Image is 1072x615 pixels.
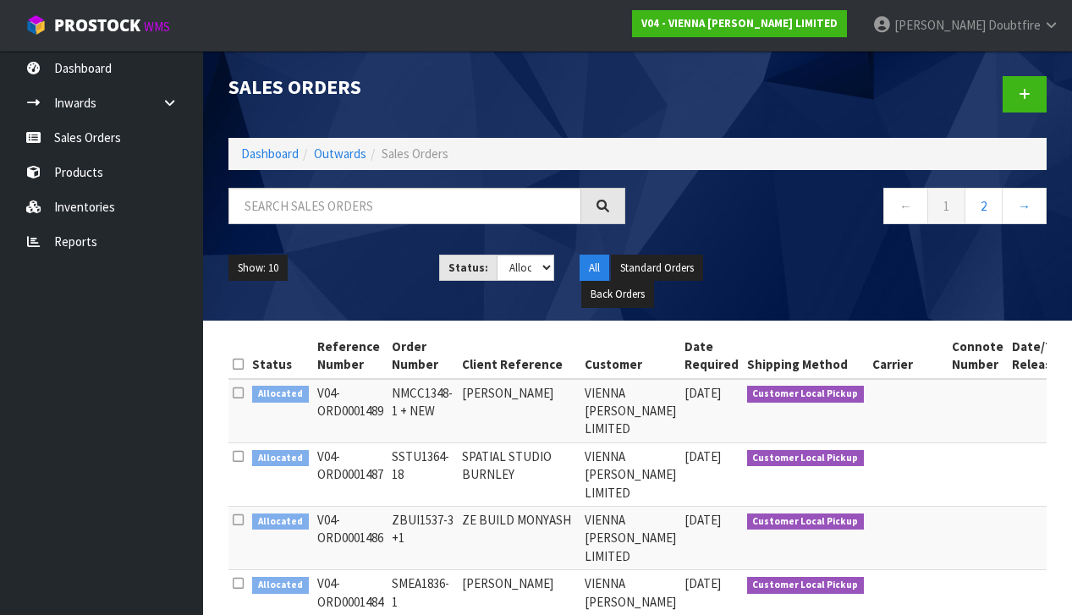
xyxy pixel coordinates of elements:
span: [DATE] [684,385,721,401]
td: V04-ORD0001486 [313,507,388,570]
a: ← [883,188,928,224]
td: VIENNA [PERSON_NAME] LIMITED [580,507,680,570]
th: Date Required [680,333,743,379]
td: V04-ORD0001489 [313,379,388,443]
span: Allocated [252,513,309,530]
small: WMS [144,19,170,35]
span: Customer Local Pickup [747,513,865,530]
strong: V04 - VIENNA [PERSON_NAME] LIMITED [641,16,838,30]
span: Customer Local Pickup [747,450,865,467]
td: [PERSON_NAME] [458,379,580,443]
span: [PERSON_NAME] [894,17,986,33]
a: → [1002,188,1047,224]
span: [DATE] [684,575,721,591]
td: VIENNA [PERSON_NAME] LIMITED [580,442,680,506]
th: Customer [580,333,680,379]
span: Customer Local Pickup [747,386,865,403]
span: Doubtfire [988,17,1041,33]
img: cube-alt.png [25,14,47,36]
a: 1 [927,188,965,224]
span: Allocated [252,577,309,594]
th: Client Reference [458,333,580,379]
td: ZBUI1537-3 +1 [388,507,458,570]
td: V04-ORD0001487 [313,442,388,506]
button: Show: 10 [228,255,288,282]
button: All [580,255,609,282]
span: Allocated [252,386,309,403]
th: Connote Number [948,333,1008,379]
strong: Status: [448,261,488,275]
a: Outwards [314,146,366,162]
td: SSTU1364-18 [388,442,458,506]
a: Dashboard [241,146,299,162]
a: 2 [965,188,1003,224]
span: Customer Local Pickup [747,577,865,594]
th: Shipping Method [743,333,869,379]
th: Status [248,333,313,379]
th: Carrier [868,333,948,379]
td: SPATIAL STUDIO BURNLEY [458,442,580,506]
span: [DATE] [684,448,721,464]
button: Standard Orders [611,255,703,282]
td: VIENNA [PERSON_NAME] LIMITED [580,379,680,443]
nav: Page navigation [651,188,1047,229]
td: ZE BUILD MONYASH [458,507,580,570]
span: [DATE] [684,512,721,528]
button: Back Orders [581,281,654,308]
th: Order Number [388,333,458,379]
th: Reference Number [313,333,388,379]
span: ProStock [54,14,140,36]
span: Sales Orders [382,146,448,162]
input: Search sales orders [228,188,581,224]
h1: Sales Orders [228,76,625,98]
span: Allocated [252,450,309,467]
td: NMCC1348-1 + NEW [388,379,458,443]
